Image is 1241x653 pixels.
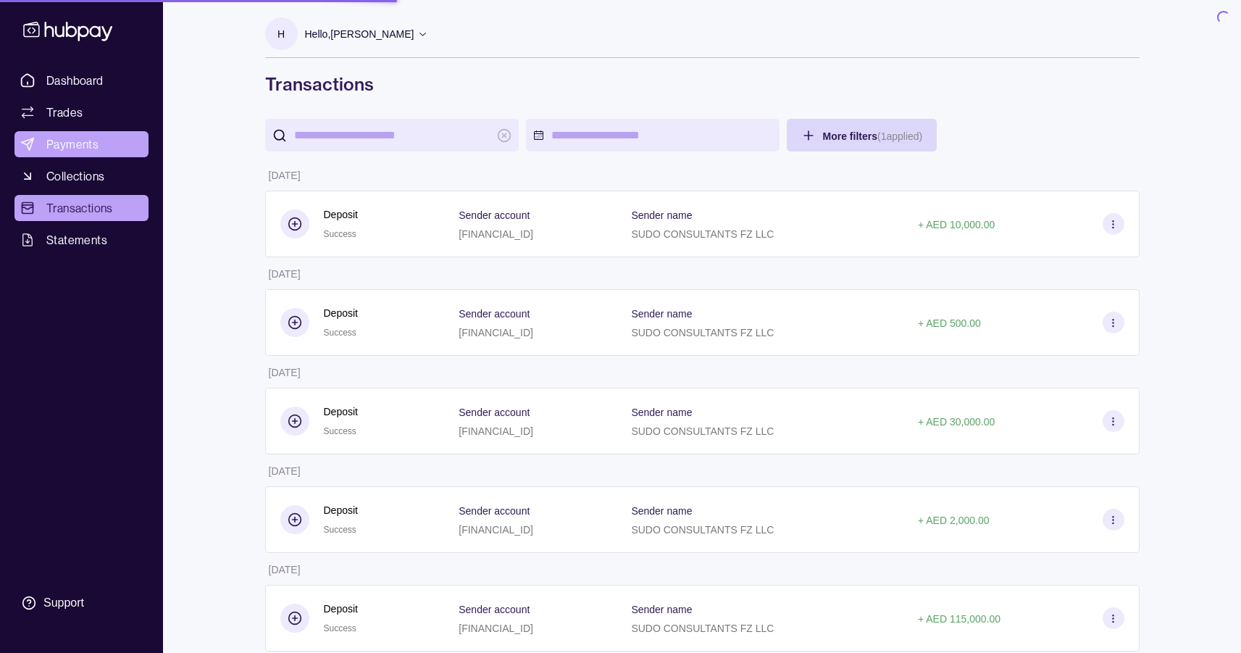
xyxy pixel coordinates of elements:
[324,502,358,518] p: Deposit
[631,308,692,320] p: Sender name
[14,67,149,93] a: Dashboard
[269,564,301,575] p: [DATE]
[787,119,937,151] button: More filters(1applied)
[918,416,995,428] p: + AED 30,000.00
[631,623,774,634] p: SUDO CONSULTANTS FZ LLC
[324,525,356,535] span: Success
[631,425,774,437] p: SUDO CONSULTANTS FZ LLC
[324,229,356,239] span: Success
[14,131,149,157] a: Payments
[46,104,83,121] span: Trades
[324,426,356,436] span: Success
[14,227,149,253] a: Statements
[43,595,84,611] div: Support
[631,524,774,536] p: SUDO CONSULTANTS FZ LLC
[14,588,149,618] a: Support
[324,623,356,633] span: Success
[265,72,1140,96] h1: Transactions
[631,604,692,615] p: Sender name
[46,72,104,89] span: Dashboard
[324,601,358,617] p: Deposit
[14,99,149,125] a: Trades
[459,308,530,320] p: Sender account
[631,209,692,221] p: Sender name
[269,268,301,280] p: [DATE]
[324,404,358,420] p: Deposit
[877,130,922,142] p: ( 1 applied)
[459,604,530,615] p: Sender account
[631,407,692,418] p: Sender name
[631,505,692,517] p: Sender name
[459,327,533,338] p: [FINANCIAL_ID]
[459,505,530,517] p: Sender account
[294,119,490,151] input: search
[324,207,358,222] p: Deposit
[918,317,981,329] p: + AED 500.00
[631,228,774,240] p: SUDO CONSULTANTS FZ LLC
[324,305,358,321] p: Deposit
[459,623,533,634] p: [FINANCIAL_ID]
[918,613,1000,625] p: + AED 115,000.00
[459,407,530,418] p: Sender account
[459,228,533,240] p: [FINANCIAL_ID]
[305,26,414,42] p: Hello, [PERSON_NAME]
[277,26,285,42] p: H
[269,367,301,378] p: [DATE]
[631,327,774,338] p: SUDO CONSULTANTS FZ LLC
[46,167,104,185] span: Collections
[46,136,99,153] span: Payments
[459,425,533,437] p: [FINANCIAL_ID]
[14,195,149,221] a: Transactions
[823,130,923,142] span: More filters
[269,170,301,181] p: [DATE]
[459,209,530,221] p: Sender account
[46,231,107,249] span: Statements
[324,328,356,338] span: Success
[46,199,113,217] span: Transactions
[459,524,533,536] p: [FINANCIAL_ID]
[918,515,989,526] p: + AED 2,000.00
[269,465,301,477] p: [DATE]
[918,219,995,230] p: + AED 10,000.00
[14,163,149,189] a: Collections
